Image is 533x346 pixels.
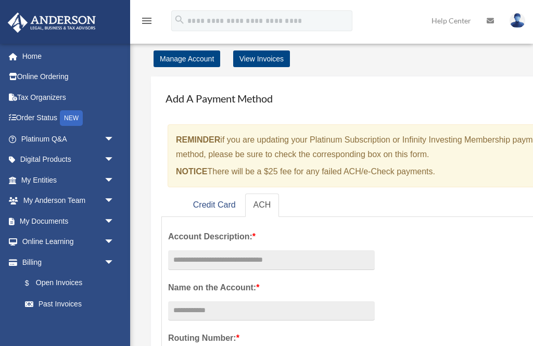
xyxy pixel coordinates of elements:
label: Name on the Account: [168,280,375,295]
strong: NOTICE [176,167,207,176]
a: My Anderson Teamarrow_drop_down [7,190,130,211]
i: search [174,14,185,25]
a: $Open Invoices [15,273,130,294]
a: Online Learningarrow_drop_down [7,232,130,252]
a: Platinum Q&Aarrow_drop_down [7,129,130,149]
a: View Invoices [233,50,290,67]
label: Routing Number: [168,331,375,345]
span: arrow_drop_down [104,149,125,171]
a: Tax Organizers [7,87,130,108]
span: arrow_drop_down [104,232,125,253]
img: User Pic [510,13,525,28]
label: Account Description: [168,229,375,244]
i: menu [141,15,153,27]
a: Credit Card [185,194,244,217]
a: ACH [245,194,280,217]
a: My Entitiesarrow_drop_down [7,170,130,190]
span: arrow_drop_down [104,252,125,273]
span: arrow_drop_down [104,211,125,232]
a: Past Invoices [15,293,130,314]
span: arrow_drop_down [104,129,125,150]
strong: REMINDER [176,135,220,144]
span: arrow_drop_down [104,190,125,212]
a: Online Ordering [7,67,130,87]
img: Anderson Advisors Platinum Portal [5,12,99,33]
a: menu [141,18,153,27]
span: $ [31,277,36,290]
a: My Documentsarrow_drop_down [7,211,130,232]
a: Billingarrow_drop_down [7,252,130,273]
a: Order StatusNEW [7,108,130,129]
a: Digital Productsarrow_drop_down [7,149,130,170]
div: NEW [60,110,83,126]
a: Manage Account [154,50,220,67]
a: Home [7,46,130,67]
span: arrow_drop_down [104,170,125,191]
